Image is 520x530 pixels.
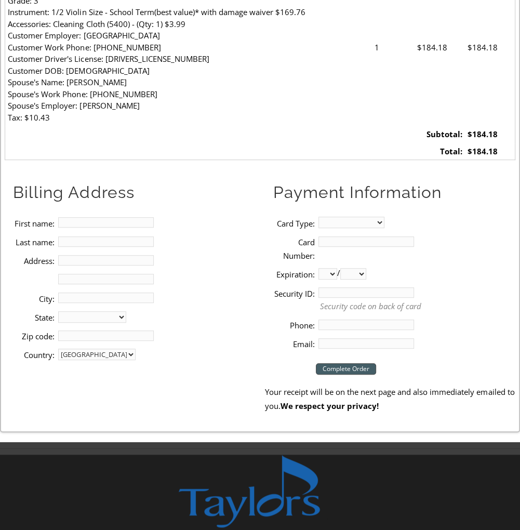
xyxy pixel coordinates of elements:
h2: Billing Address [13,181,265,203]
td: Total: [415,143,465,160]
label: Phone: [273,319,315,332]
label: Card Type: [273,217,315,230]
label: Zip code: [13,329,55,343]
h2: Payment Information [273,181,515,203]
p: Your receipt will be on the next page and also immediately emailed to you. [265,385,515,413]
select: State billing address [58,311,126,323]
label: Address: [13,254,55,268]
label: Email: [273,337,315,351]
label: Card Number: [273,235,315,263]
label: Expiration: [273,268,315,281]
label: State: [13,311,55,324]
strong: We respect your privacy! [281,401,379,411]
select: country [58,349,136,360]
label: First name: [13,217,55,230]
label: Country: [13,348,55,362]
p: Security code on back of card [320,300,515,312]
td: $184.18 [465,143,515,160]
img: footer-logo [178,455,342,528]
label: Security ID: [273,287,315,300]
input: Complete Order [316,363,376,375]
td: Subtotal: [415,126,465,143]
li: / [273,264,515,283]
label: City: [13,292,55,306]
td: $184.18 [465,126,515,143]
label: Last name: [13,235,55,249]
